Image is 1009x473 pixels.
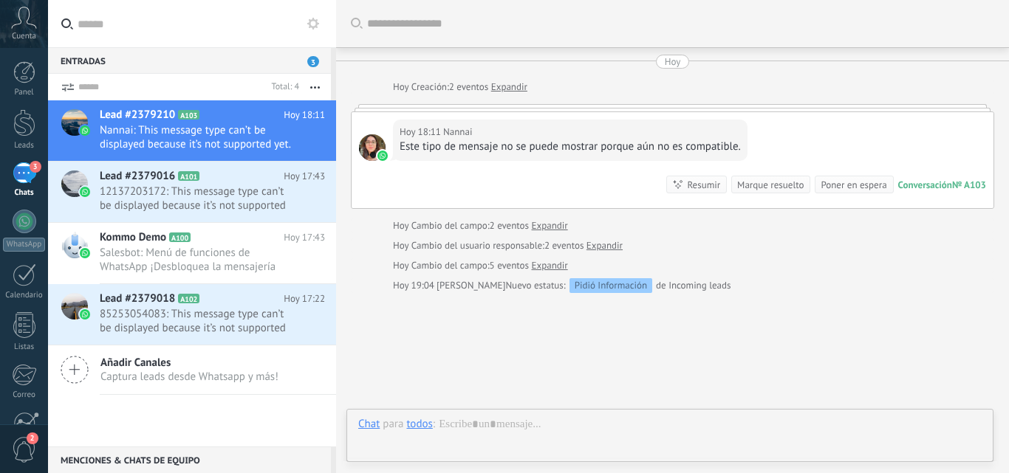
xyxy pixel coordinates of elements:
[48,47,331,74] div: Entradas
[665,55,681,69] div: Hoy
[377,151,388,161] img: waba.svg
[400,125,443,139] div: Hoy 18:11
[100,108,175,122] span: Lead #2379210
[505,278,731,293] div: de Incoming leads
[100,307,297,335] span: 85253054083: This message type can’t be displayed because it’s not supported yet.
[433,417,435,432] span: :
[80,187,90,197] img: waba.svg
[393,80,411,94] div: Hoy
[491,80,527,94] a: Expandir
[100,356,278,370] span: Añadir Canales
[570,278,652,293] div: Pidió Información
[383,417,403,432] span: para
[100,123,297,151] span: Nannai: This message type can’t be displayed because it’s not supported yet.
[12,32,36,41] span: Cuenta
[48,100,336,161] a: Lead #2379210 A103 Hoy 18:11 Nannai: This message type can’t be displayed because it’s not suppor...
[393,218,568,233] div: Cambio del campo:
[3,342,46,352] div: Listas
[821,178,886,192] div: Poner en espera
[393,238,623,253] div: Cambio del usuario responsable:
[3,141,46,151] div: Leads
[687,178,720,192] div: Resumir
[443,125,472,139] span: Nannai
[100,370,278,384] span: Captura leads desde Whatsapp y más!
[100,291,175,306] span: Lead #2379018
[80,248,90,258] img: waba.svg
[393,278,437,293] div: Hoy 19:04
[169,232,191,242] span: A100
[178,110,199,120] span: A103
[490,218,529,233] span: 2 eventos
[393,258,411,273] div: Hoy
[284,230,325,245] span: Hoy 17:43
[3,88,46,97] div: Panel
[490,258,529,273] span: 5 eventos
[586,238,623,253] a: Expandir
[178,171,199,181] span: A101
[80,309,90,320] img: waba.svg
[393,238,411,253] div: Hoy
[393,218,411,233] div: Hoy
[544,238,584,253] span: 2 eventos
[737,178,804,192] div: Marque resuelto
[400,139,741,154] div: Este tipo de mensaje no se puede mostrar porque aún no es compatible.
[437,279,505,291] span: Tommy Wende
[505,278,565,293] span: Nuevo estatus:
[3,188,46,198] div: Chats
[449,80,488,94] span: 2 eventos
[952,179,986,191] div: № A103
[266,80,299,94] div: Total: 4
[100,230,166,245] span: Kommo Demo
[3,238,45,252] div: WhatsApp
[3,390,46,400] div: Correo
[359,134,386,161] span: Nannai
[406,417,432,430] div: todos
[100,169,175,184] span: Lead #2379016
[3,291,46,300] div: Calendario
[80,125,90,136] img: waba.svg
[532,258,568,273] a: Expandir
[48,162,336,222] a: Lead #2379016 A101 Hoy 17:43 12137203172: This message type can’t be displayed because it’s not s...
[393,258,568,273] div: Cambio del campo:
[532,218,568,233] a: Expandir
[100,246,297,274] span: Salesbot: Menú de funciones de WhatsApp ¡Desbloquea la mensajería mejorada en WhatsApp! Haz clic ...
[48,284,336,345] a: Lead #2379018 A102 Hoy 17:22 85253054083: This message type can’t be displayed because it’s not s...
[284,108,325,122] span: Hoy 18:11
[307,56,319,67] span: 3
[48,223,336,283] a: Kommo Demo A100 Hoy 17:43 Salesbot: Menú de funciones de WhatsApp ¡Desbloquea la mensajería mejor...
[393,80,527,94] div: Creación:
[30,161,41,173] span: 3
[48,446,331,473] div: Menciones & Chats de equipo
[178,294,199,303] span: A102
[100,184,297,213] span: 12137203172: This message type can’t be displayed because it’s not supported yet.
[27,432,38,444] span: 2
[284,291,325,306] span: Hoy 17:22
[284,169,325,184] span: Hoy 17:43
[898,179,952,191] div: Conversación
